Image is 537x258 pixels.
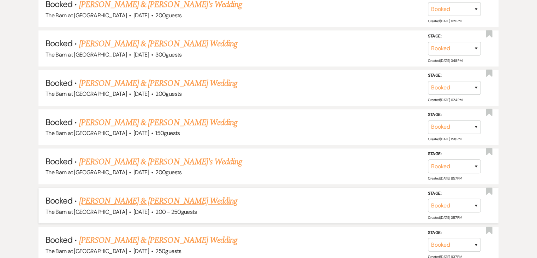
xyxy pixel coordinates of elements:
[133,247,149,255] span: [DATE]
[46,77,72,88] span: Booked
[133,12,149,19] span: [DATE]
[428,19,461,23] span: Created: [DATE] 6:21 PM
[155,169,181,176] span: 200 guests
[428,137,461,141] span: Created: [DATE] 1:58 PM
[133,51,149,58] span: [DATE]
[133,90,149,98] span: [DATE]
[79,116,237,129] a: [PERSON_NAME] & [PERSON_NAME] Wedding
[46,195,72,206] span: Booked
[46,129,127,137] span: The Barn at [GEOGRAPHIC_DATA]
[428,111,481,119] label: Stage:
[133,169,149,176] span: [DATE]
[46,169,127,176] span: The Barn at [GEOGRAPHIC_DATA]
[428,98,462,102] span: Created: [DATE] 6:24 PM
[79,156,242,168] a: [PERSON_NAME] & [PERSON_NAME]'s Wedding
[428,58,462,63] span: Created: [DATE] 3:48 PM
[46,51,127,58] span: The Barn at [GEOGRAPHIC_DATA]
[428,72,481,80] label: Stage:
[155,208,197,216] span: 200 - 250 guests
[428,150,481,158] label: Stage:
[133,208,149,216] span: [DATE]
[428,215,462,220] span: Created: [DATE] 3:57 PM
[428,229,481,237] label: Stage:
[46,38,72,49] span: Booked
[46,156,72,167] span: Booked
[46,90,127,98] span: The Barn at [GEOGRAPHIC_DATA]
[79,77,237,90] a: [PERSON_NAME] & [PERSON_NAME] Wedding
[428,33,481,40] label: Stage:
[155,247,181,255] span: 250 guests
[79,234,237,247] a: [PERSON_NAME] & [PERSON_NAME] Wedding
[46,117,72,128] span: Booked
[46,234,72,245] span: Booked
[79,37,237,50] a: [PERSON_NAME] & [PERSON_NAME] Wedding
[428,190,481,198] label: Stage:
[428,176,462,181] span: Created: [DATE] 8:57 PM
[155,51,181,58] span: 300 guests
[155,129,180,137] span: 150 guests
[46,208,127,216] span: The Barn at [GEOGRAPHIC_DATA]
[133,129,149,137] span: [DATE]
[79,195,237,207] a: [PERSON_NAME] & [PERSON_NAME] Wedding
[155,90,181,98] span: 200 guests
[155,12,181,19] span: 200 guests
[46,247,127,255] span: The Barn at [GEOGRAPHIC_DATA]
[46,12,127,19] span: The Barn at [GEOGRAPHIC_DATA]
